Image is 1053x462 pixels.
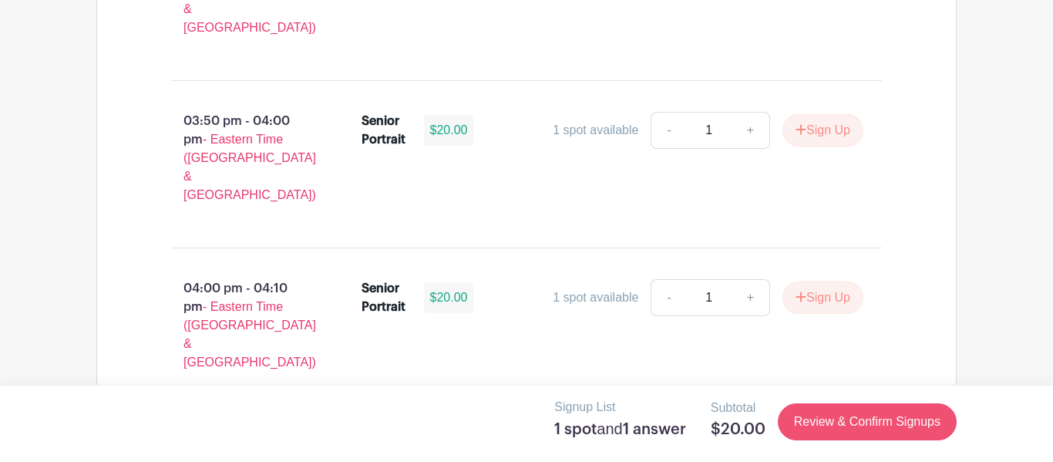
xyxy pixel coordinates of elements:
[782,114,863,147] button: Sign Up
[782,282,863,314] button: Sign Up
[554,420,685,439] h5: 1 spot 1 answer
[146,273,337,378] p: 04:00 pm - 04:10 pm
[554,398,685,416] p: Signup List
[711,420,765,439] h5: $20.00
[651,112,686,149] a: -
[732,279,770,316] a: +
[183,300,316,369] span: - Eastern Time ([GEOGRAPHIC_DATA] & [GEOGRAPHIC_DATA])
[553,121,638,140] div: 1 spot available
[362,112,405,149] div: Senior Portrait
[424,115,474,146] div: $20.00
[732,112,770,149] a: +
[778,403,957,440] a: Review & Confirm Signups
[553,288,638,307] div: 1 spot available
[146,106,337,211] p: 03:50 pm - 04:00 pm
[651,279,686,316] a: -
[362,279,405,316] div: Senior Portrait
[597,420,622,437] span: and
[424,282,474,313] div: $20.00
[183,133,316,201] span: - Eastern Time ([GEOGRAPHIC_DATA] & [GEOGRAPHIC_DATA])
[711,399,765,417] p: Subtotal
